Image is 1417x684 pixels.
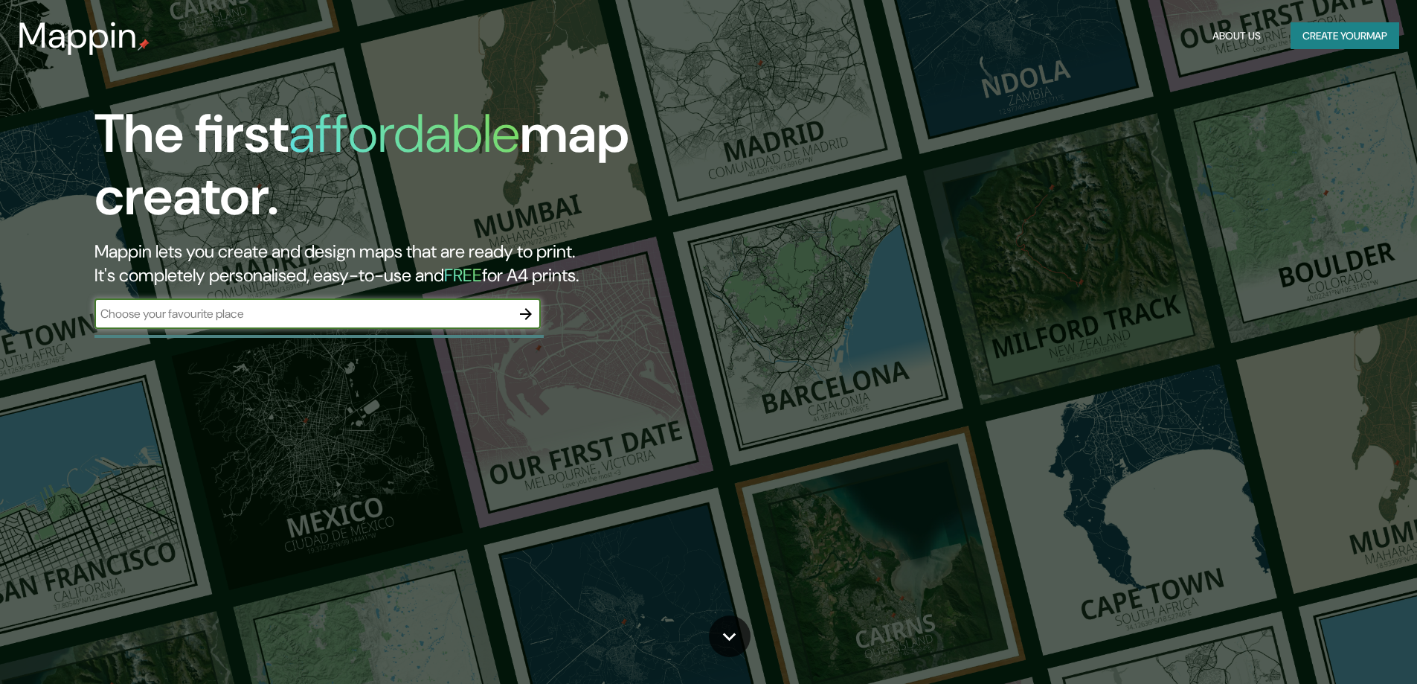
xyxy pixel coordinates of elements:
[289,99,520,168] h1: affordable
[1206,22,1267,50] button: About Us
[444,263,482,287] h5: FREE
[94,103,803,240] h1: The first map creator.
[18,15,138,57] h3: Mappin
[94,305,511,322] input: Choose your favourite place
[94,240,803,287] h2: Mappin lets you create and design maps that are ready to print. It's completely personalised, eas...
[1291,22,1399,50] button: Create yourmap
[138,39,150,51] img: mappin-pin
